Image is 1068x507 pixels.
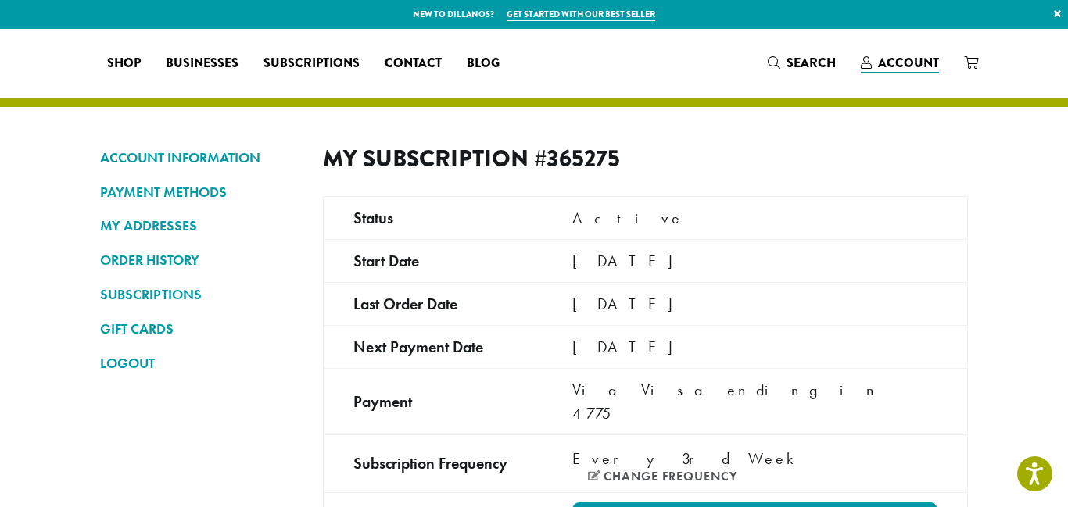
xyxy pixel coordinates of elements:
a: PAYMENT METHODS [100,179,299,205]
td: Active [543,196,968,239]
span: Shop [107,54,141,73]
td: Last order date [324,282,543,325]
a: Change frequency [588,470,737,483]
td: [DATE] [543,239,968,282]
span: Blog [467,54,500,73]
td: [DATE] [543,325,968,368]
td: Next payment date [324,325,543,368]
a: LOGOUT [100,350,299,377]
td: Payment [324,368,543,434]
span: Account [878,54,939,72]
a: ACCOUNT INFORMATION [100,145,299,171]
span: Via Visa ending in 4775 [572,380,884,423]
a: GIFT CARDS [100,316,299,342]
a: Search [755,50,848,76]
td: Start date [324,239,543,282]
a: Shop [95,51,153,76]
span: Every 3rd Week [572,447,802,470]
span: Subscriptions [263,54,360,73]
h2: My Subscription #365275 [323,145,633,173]
a: ORDER HISTORY [100,247,299,273]
td: [DATE] [543,282,968,325]
a: SUBSCRIPTIONS [100,281,299,308]
span: Businesses [166,54,238,73]
a: MY ADDRESSES [100,212,299,239]
a: Get started with our best seller [507,8,655,21]
td: Subscription Frequency [324,434,543,492]
span: Search [787,54,836,72]
span: Contact [385,54,442,73]
td: Status [324,196,543,239]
